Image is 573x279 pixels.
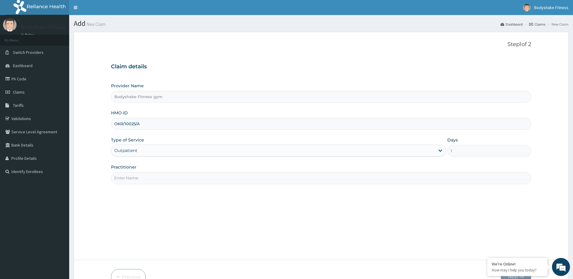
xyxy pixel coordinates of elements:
[111,164,137,170] label: Practitioner
[21,33,35,37] a: Online
[534,5,568,10] span: Bodyshake Fitness
[111,41,531,48] p: Step 1 of 2
[3,18,17,32] img: User Image
[21,24,65,30] p: Bodyshake Fitness
[13,63,32,68] span: Dashboard
[111,83,144,89] label: Provider Name
[111,172,531,184] input: Enter Name
[447,137,458,143] label: Days
[74,20,568,27] h1: Add
[111,110,128,116] label: HMO ID
[523,4,531,11] img: User Image
[13,89,25,95] span: Claims
[529,22,545,27] a: Claims
[492,261,543,267] div: We're Online!
[546,22,568,27] li: New Claim
[13,50,44,55] span: Switch Providers
[111,137,144,143] label: Type of Service
[492,268,543,273] p: How may I help you today?
[501,22,523,27] a: Dashboard
[85,22,106,26] small: New Claim
[13,103,24,108] span: Tariffs
[111,64,531,70] h3: Claim details
[111,118,531,130] input: Enter HMO ID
